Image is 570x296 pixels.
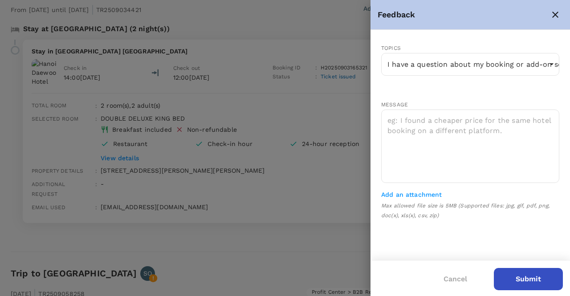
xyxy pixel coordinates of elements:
[381,191,442,198] span: Add an attachment
[378,8,548,21] div: Feedback
[431,268,480,290] button: Cancel
[381,101,559,109] div: MESSAGE
[381,203,550,219] span: Max allowed file size is 5MB (Supported files: jpg, gif, pdf, png, doc(x), xls(x), csv, zip)
[381,53,559,76] div: I have a question about my booking or add-on service
[548,7,563,22] button: close
[494,268,563,290] button: Submit
[381,44,559,53] div: TOPICS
